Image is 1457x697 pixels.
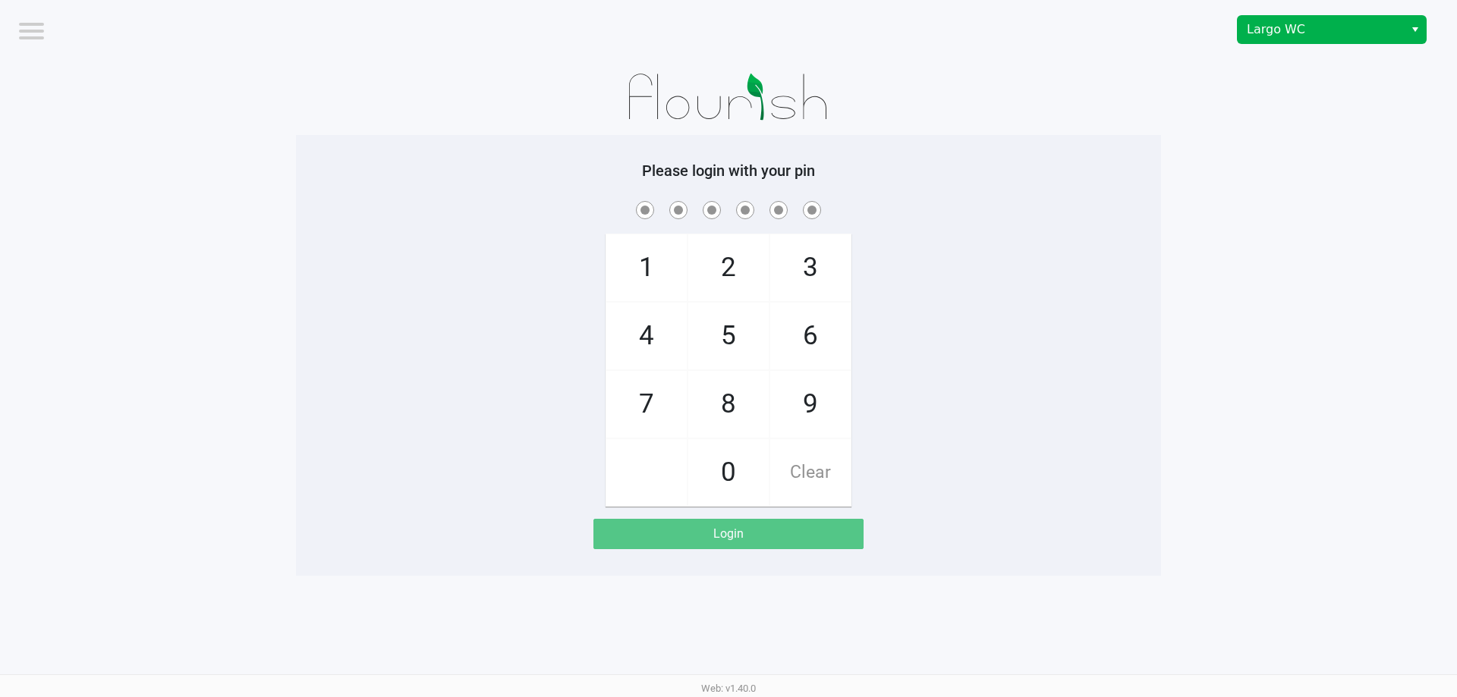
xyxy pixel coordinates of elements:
[606,234,687,301] span: 1
[770,371,851,438] span: 9
[701,683,756,694] span: Web: v1.40.0
[688,439,769,506] span: 0
[770,303,851,369] span: 6
[688,303,769,369] span: 5
[770,234,851,301] span: 3
[688,234,769,301] span: 2
[606,371,687,438] span: 7
[1247,20,1395,39] span: Largo WC
[307,162,1150,180] h5: Please login with your pin
[770,439,851,506] span: Clear
[1404,16,1426,43] button: Select
[688,371,769,438] span: 8
[606,303,687,369] span: 4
